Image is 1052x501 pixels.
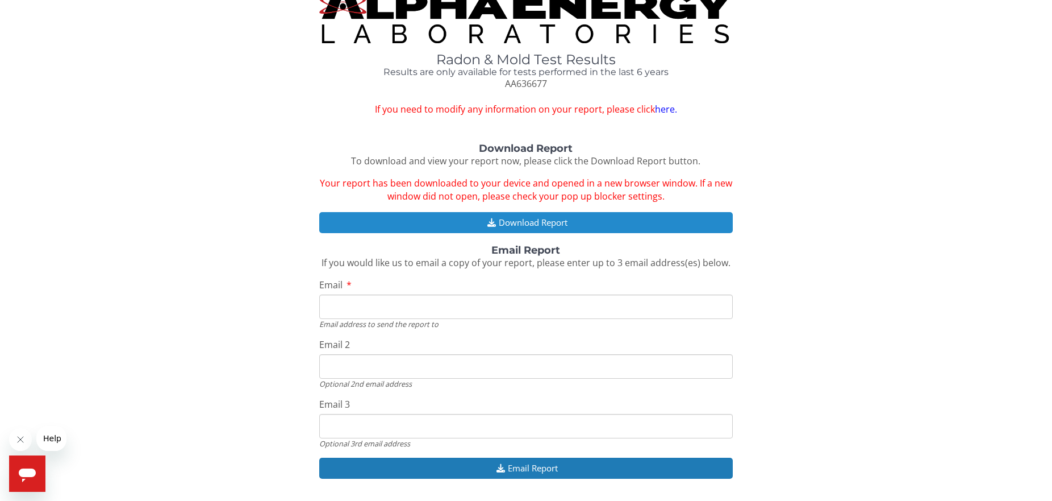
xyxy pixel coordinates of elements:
[491,244,560,256] strong: Email Report
[320,177,732,202] span: Your report has been downloaded to your device and opened in a new browser window. If a new windo...
[319,103,733,116] span: If you need to modify any information on your report, please click
[9,428,32,451] iframe: Close message
[9,456,45,492] iframe: Button to launch messaging window
[319,319,733,329] div: Email address to send the report to
[319,212,733,233] button: Download Report
[319,379,733,389] div: Optional 2nd email address
[351,155,700,167] span: To download and view your report now, please click the Download Report button.
[319,458,733,479] button: Email Report
[479,142,573,155] strong: Download Report
[319,52,733,67] h1: Radon & Mold Test Results
[319,398,350,411] span: Email 3
[319,438,733,449] div: Optional 3rd email address
[505,77,547,90] span: AA636677
[319,338,350,351] span: Email 2
[655,103,677,115] a: here.
[322,256,730,269] span: If you would like us to email a copy of your report, please enter up to 3 email address(es) below.
[319,67,733,77] h4: Results are only available for tests performed in the last 6 years
[36,426,66,451] iframe: Message from company
[319,279,343,291] span: Email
